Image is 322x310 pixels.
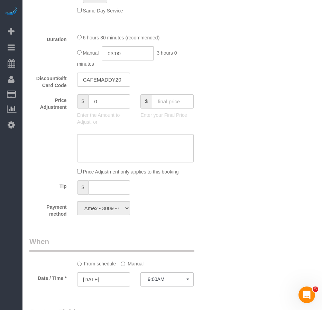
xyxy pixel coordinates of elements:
legend: When [29,236,194,252]
input: MM/DD/YYYY [77,272,130,286]
iframe: Intercom live chat [298,286,315,303]
span: $ [77,180,89,195]
label: Date / Time * [24,272,72,282]
label: Discount/Gift Card Code [24,73,72,89]
input: Manual [121,262,125,266]
span: $ [77,94,89,109]
button: 9:00AM [140,272,194,286]
span: 9:00AM [148,276,186,282]
p: Enter your Final Price [140,112,194,119]
span: 5 [313,286,318,292]
label: From schedule [77,258,116,267]
span: Manual [83,50,99,56]
input: From schedule [77,262,82,266]
span: $ [140,94,152,109]
p: Enter the Amount to Adjust, or [77,112,130,125]
span: 6 hours 30 minutes (recommended) [83,35,160,40]
label: Price Adjustment [24,94,72,111]
span: 3 hours 0 minutes [77,50,177,67]
img: Automaid Logo [4,7,18,17]
label: Manual [121,258,144,267]
span: Same Day Service [83,8,123,13]
input: final price [152,94,194,109]
span: Price Adjustment only applies to this booking [83,169,179,175]
label: Tip [24,180,72,190]
label: Duration [24,34,72,43]
label: Payment method [24,201,72,217]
